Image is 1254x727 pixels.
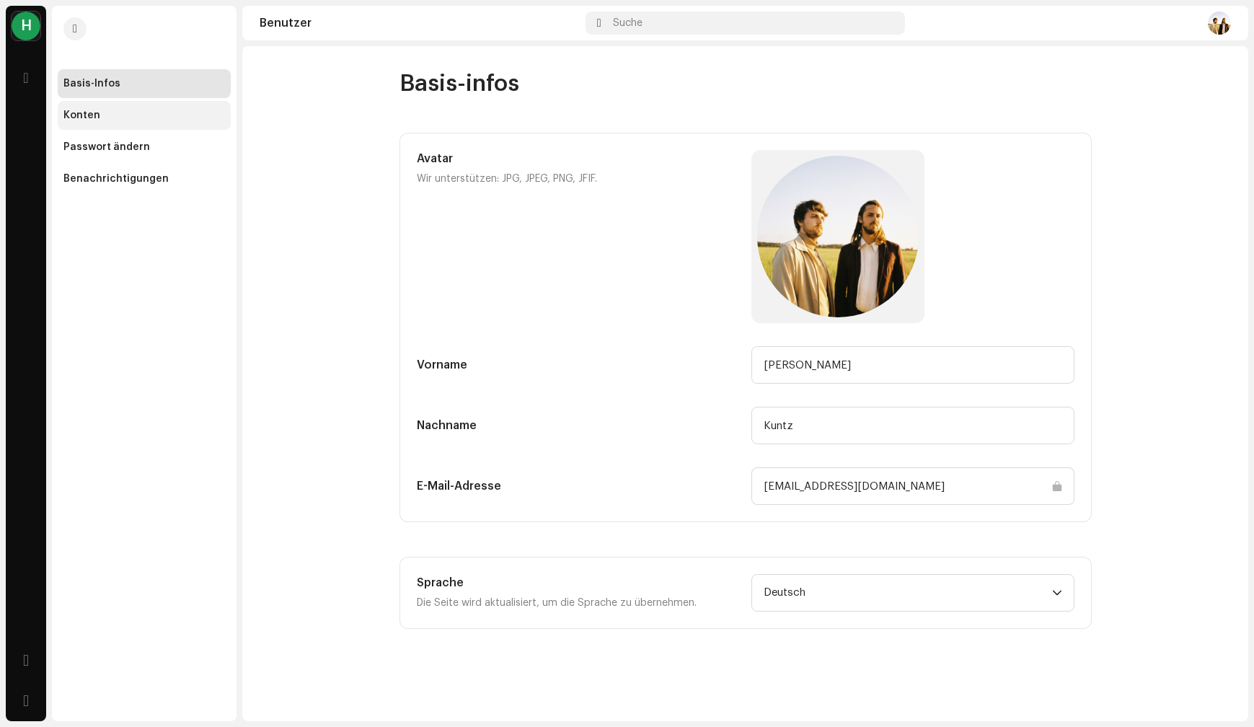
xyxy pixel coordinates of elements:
span: Deutsch [764,575,1052,611]
re-m-nav-item: Basis-Infos [58,69,231,98]
input: Vorname [751,346,1074,384]
re-m-nav-item: Konten [58,101,231,130]
p: Die Seite wird aktualisiert, um die Sprache zu übernehmen. [417,594,740,612]
h5: Nachname [417,417,740,434]
img: d8767c52-96b1-4f98-8715-fa42d2fc62e3 [1208,12,1231,35]
span: Suche [613,17,643,29]
p: Wir unterstützen: JPG, JPEG, PNG, JFIF. [417,170,740,188]
div: Passwort ändern [63,141,150,153]
span: Basis-infos [399,69,519,98]
div: dropdown trigger [1052,575,1062,611]
re-m-nav-item: Benachrichtigungen [58,164,231,193]
div: H [12,12,40,40]
input: Nachname [751,407,1074,444]
h5: Avatar [417,150,740,167]
div: Konten [63,110,100,121]
h5: E-Mail-Adresse [417,477,740,495]
div: Benutzer [260,17,580,29]
div: Benachrichtigungen [63,173,169,185]
h5: Sprache [417,574,740,591]
input: E-Mail-Adresse [751,467,1074,505]
h5: Vorname [417,356,740,374]
div: Basis-Infos [63,78,120,89]
re-m-nav-item: Passwort ändern [58,133,231,162]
